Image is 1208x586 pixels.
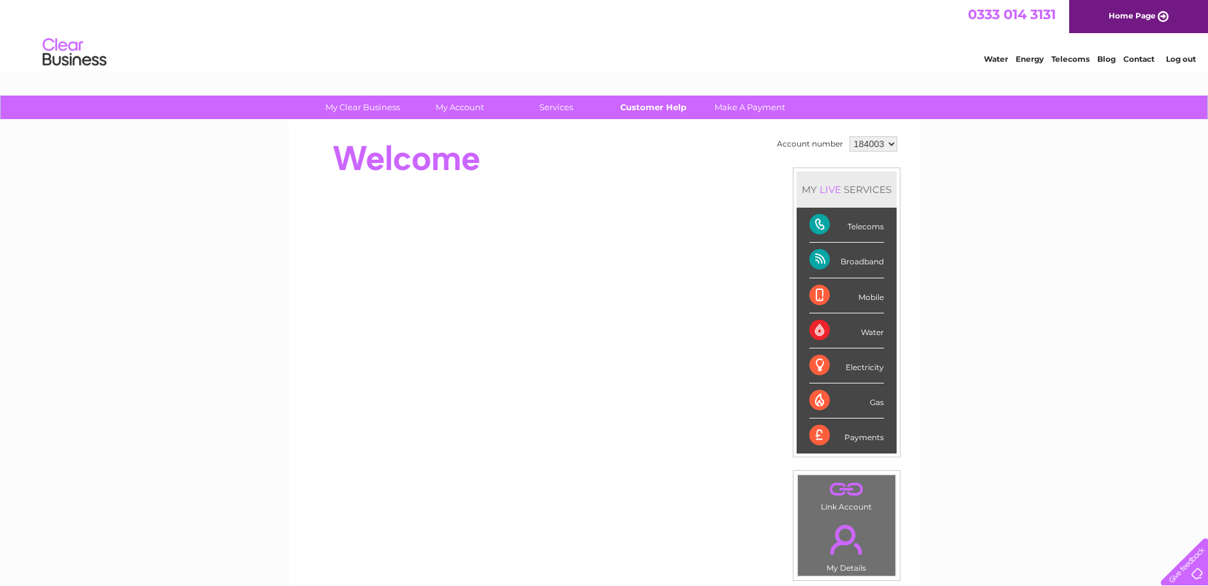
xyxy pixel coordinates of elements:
div: Clear Business is a trading name of Verastar Limited (registered in [GEOGRAPHIC_DATA] No. 3667643... [304,7,906,62]
a: My Account [407,96,512,119]
a: Make A Payment [697,96,802,119]
a: . [801,517,892,562]
a: Blog [1097,54,1116,64]
a: Telecoms [1051,54,1090,64]
a: Energy [1016,54,1044,64]
a: 0333 014 3131 [968,6,1056,22]
div: Electricity [809,348,884,383]
img: logo.png [42,33,107,72]
a: My Clear Business [310,96,415,119]
a: Contact [1123,54,1155,64]
div: Payments [809,418,884,453]
a: Water [984,54,1008,64]
td: Link Account [797,475,896,515]
div: Broadband [809,243,884,278]
td: My Details [797,514,896,576]
a: Customer Help [600,96,706,119]
div: Mobile [809,278,884,313]
td: Account number [774,133,846,155]
div: Telecoms [809,208,884,243]
div: Gas [809,383,884,418]
a: Log out [1166,54,1196,64]
div: Water [809,313,884,348]
div: LIVE [817,183,844,196]
div: MY SERVICES [797,171,897,208]
a: . [801,478,892,501]
a: Services [504,96,609,119]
